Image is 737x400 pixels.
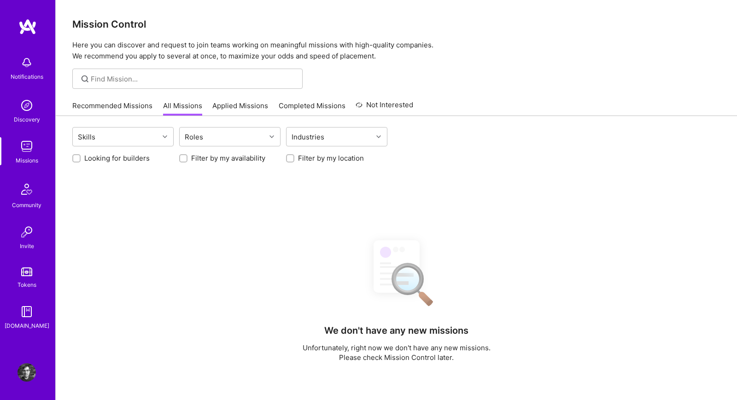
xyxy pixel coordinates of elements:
label: Filter by my location [298,153,364,163]
p: Here you can discover and request to join teams working on meaningful missions with high-quality ... [72,40,720,62]
img: User Avatar [18,363,36,382]
img: Invite [18,223,36,241]
img: No Results [357,232,436,313]
i: icon Chevron [376,134,381,139]
a: Applied Missions [212,101,268,116]
img: teamwork [18,137,36,156]
div: Invite [20,241,34,251]
a: Recommended Missions [72,101,152,116]
div: Tokens [18,280,36,290]
img: tokens [21,267,32,276]
a: User Avatar [15,363,38,382]
div: Roles [182,130,205,144]
i: icon Chevron [163,134,167,139]
div: [DOMAIN_NAME] [5,321,49,330]
div: Industries [289,130,327,144]
img: logo [18,18,37,35]
div: Notifications [11,72,43,81]
p: Please check Mission Control later. [303,353,491,362]
i: icon SearchGrey [80,74,90,84]
a: All Missions [163,101,202,116]
h4: We don't have any new missions [324,325,468,336]
img: guide book [18,302,36,321]
div: Discovery [14,115,40,124]
label: Filter by my availability [191,153,265,163]
a: Completed Missions [279,101,345,116]
input: Find Mission... [91,74,296,84]
img: discovery [18,96,36,115]
div: Skills [76,130,98,144]
div: Community [12,200,41,210]
i: icon Chevron [269,134,274,139]
img: Community [16,178,38,200]
h3: Mission Control [72,18,720,30]
label: Looking for builders [84,153,150,163]
img: bell [18,53,36,72]
div: Missions [16,156,38,165]
a: Not Interested [356,99,413,116]
p: Unfortunately, right now we don't have any new missions. [303,343,491,353]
